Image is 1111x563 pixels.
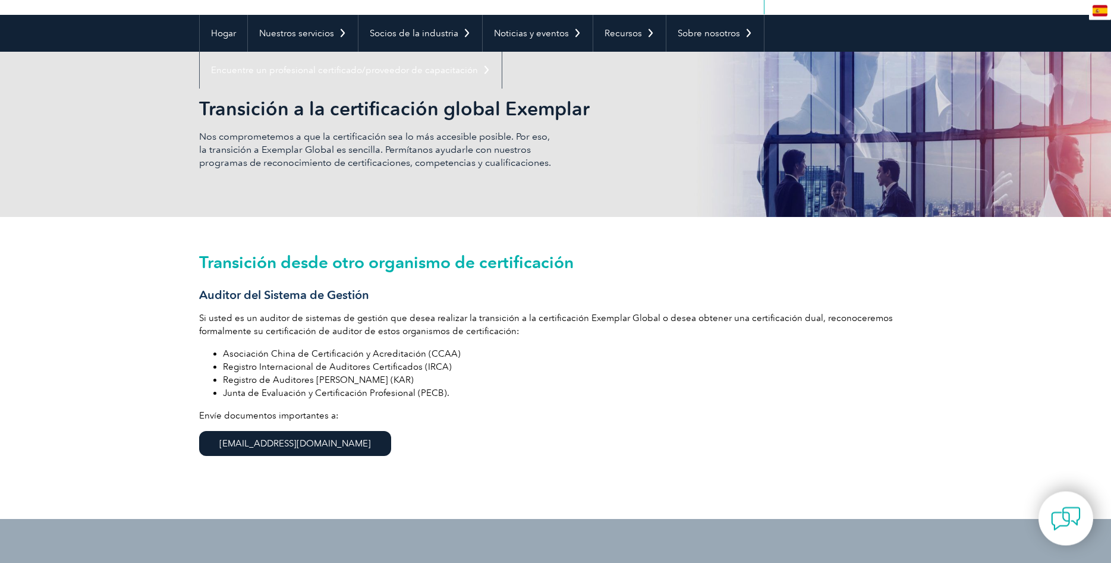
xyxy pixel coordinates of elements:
[219,438,371,449] font: [EMAIL_ADDRESS][DOMAIN_NAME]
[211,65,478,76] font: Encuentre un profesional certificado/proveedor de capacitación
[483,15,593,52] a: Noticias y eventos
[199,313,893,336] font: Si usted es un auditor de sistemas de gestión que desea realizar la transición a la certificación...
[593,15,666,52] a: Recursos
[199,252,574,272] font: Transición desde otro organismo de certificación
[678,28,740,39] font: Sobre nosotros
[223,375,414,385] font: Registro de Auditores [PERSON_NAME] (KAR)
[199,97,590,120] font: Transición a la certificación global Exemplar
[199,288,369,302] font: Auditor del Sistema de Gestión
[199,431,391,456] a: [EMAIL_ADDRESS][DOMAIN_NAME]
[666,15,764,52] a: Sobre nosotros
[211,28,236,39] font: Hogar
[199,410,339,421] font: Envíe documentos importantes a:
[223,348,461,359] font: Asociación China de Certificación y Acreditación (CCAA)
[199,131,551,168] font: Nos comprometemos a que la certificación sea lo más accesible posible. Por eso, la transición a E...
[1051,504,1081,533] img: contact-chat.png
[259,28,334,39] font: Nuestros servicios
[248,15,358,52] a: Nuestros servicios
[370,28,458,39] font: Socios de la industria
[223,361,452,372] font: Registro Internacional de Auditores Certificados (IRCA)
[200,52,502,89] a: Encuentre un profesional certificado/proveedor de capacitación
[1093,5,1107,16] img: en
[494,28,569,39] font: Noticias y eventos
[223,388,449,398] font: Junta de Evaluación y Certificación Profesional (PECB).
[605,28,642,39] font: Recursos
[358,15,482,52] a: Socios de la industria
[200,15,247,52] a: Hogar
